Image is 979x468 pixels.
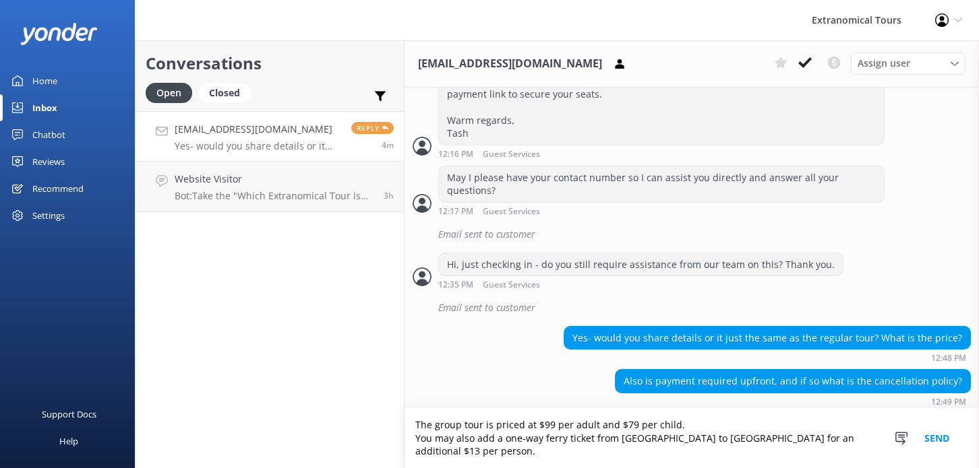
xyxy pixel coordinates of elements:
[42,401,96,428] div: Support Docs
[32,175,84,202] div: Recommend
[32,67,57,94] div: Home
[199,83,250,103] div: Closed
[438,296,971,319] div: Email sent to customer
[351,122,394,134] span: Reply
[564,327,970,349] div: Yes- would you share details or it just the same as the regular tour? What is the price?
[32,148,65,175] div: Reviews
[413,296,971,319] div: 2025-10-05T19:38:20.437
[199,85,257,100] a: Closed
[175,172,374,187] h4: Website Visitor
[384,190,394,201] span: Oct 05 2025 09:12am (UTC -07:00) America/Tijuana
[564,353,971,362] div: Oct 05 2025 12:48pm (UTC -07:00) America/Tijuana
[32,202,65,229] div: Settings
[32,121,65,148] div: Chatbot
[439,253,843,276] div: Hi, just checking in - do you still require assistance from our team on this? Thank you.
[146,51,394,76] h2: Conversations
[136,111,404,162] a: [EMAIL_ADDRESS][DOMAIN_NAME]Yes- would you share details or it just the same as the regular tour?...
[20,23,98,45] img: yonder-white-logo.png
[175,190,374,202] p: Bot: Take the "Which Extranomical Tour is Right for Me?" quiz [URL][DOMAIN_NAME] .
[382,139,394,151] span: Oct 05 2025 12:48pm (UTC -07:00) America/Tijuana
[405,408,979,468] textarea: The group tour is priced at $99 per adult and $79 per child. You may also add a one-way ferry tic...
[418,55,602,73] h3: [EMAIL_ADDRESS][DOMAIN_NAME]
[59,428,78,455] div: Help
[438,150,473,159] strong: 12:16 PM
[912,408,962,468] button: Send
[438,223,971,246] div: Email sent to customer
[438,207,473,216] strong: 12:17 PM
[483,150,540,159] span: Guest Services
[438,206,885,216] div: Oct 05 2025 12:17pm (UTC -07:00) America/Tijuana
[615,397,971,406] div: Oct 05 2025 12:49pm (UTC -07:00) America/Tijuana
[931,354,966,362] strong: 12:48 PM
[438,281,473,290] strong: 12:35 PM
[32,94,57,121] div: Inbox
[439,166,884,202] div: May I please have your contact number so I can assist you directly and answer all your questions?
[438,149,885,159] div: Oct 05 2025 12:16pm (UTC -07:00) America/Tijuana
[175,122,341,137] h4: [EMAIL_ADDRESS][DOMAIN_NAME]
[146,85,199,100] a: Open
[146,83,192,103] div: Open
[616,370,970,393] div: Also is payment required upfront, and if so what is the cancellation policy?
[483,207,540,216] span: Guest Services
[413,223,971,246] div: 2025-10-05T19:21:21.760
[483,281,540,290] span: Guest Services
[175,140,341,152] p: Yes- would you share details or it just the same as the regular tour? What is the price?
[851,53,966,74] div: Assign User
[858,56,910,71] span: Assign user
[931,398,966,406] strong: 12:49 PM
[438,279,843,290] div: Oct 05 2025 12:35pm (UTC -07:00) America/Tijuana
[136,162,404,212] a: Website VisitorBot:Take the "Which Extranomical Tour is Right for Me?" quiz [URL][DOMAIN_NAME] .3h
